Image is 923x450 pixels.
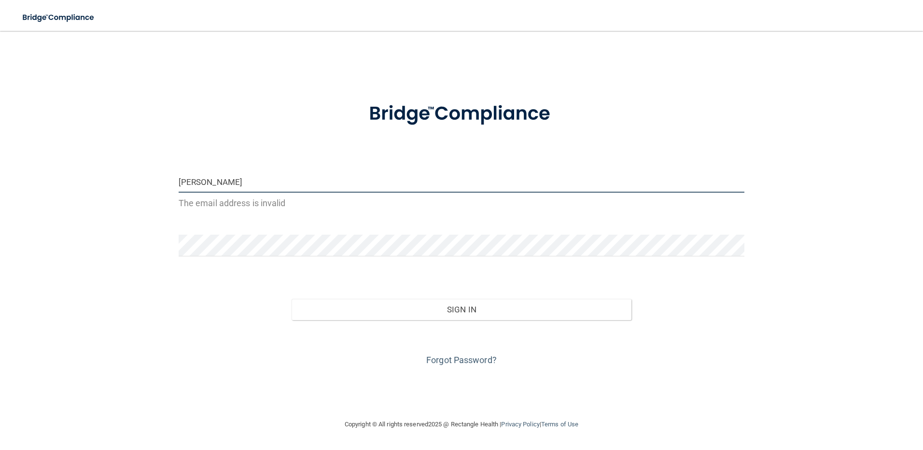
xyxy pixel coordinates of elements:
input: Email [179,171,745,193]
p: The email address is invalid [179,195,745,211]
img: bridge_compliance_login_screen.278c3ca4.svg [349,89,574,139]
a: Privacy Policy [501,421,539,428]
a: Forgot Password? [426,355,497,365]
a: Terms of Use [541,421,578,428]
button: Sign In [292,299,631,320]
div: Copyright © All rights reserved 2025 @ Rectangle Health | | [285,409,638,440]
img: bridge_compliance_login_screen.278c3ca4.svg [14,8,103,28]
